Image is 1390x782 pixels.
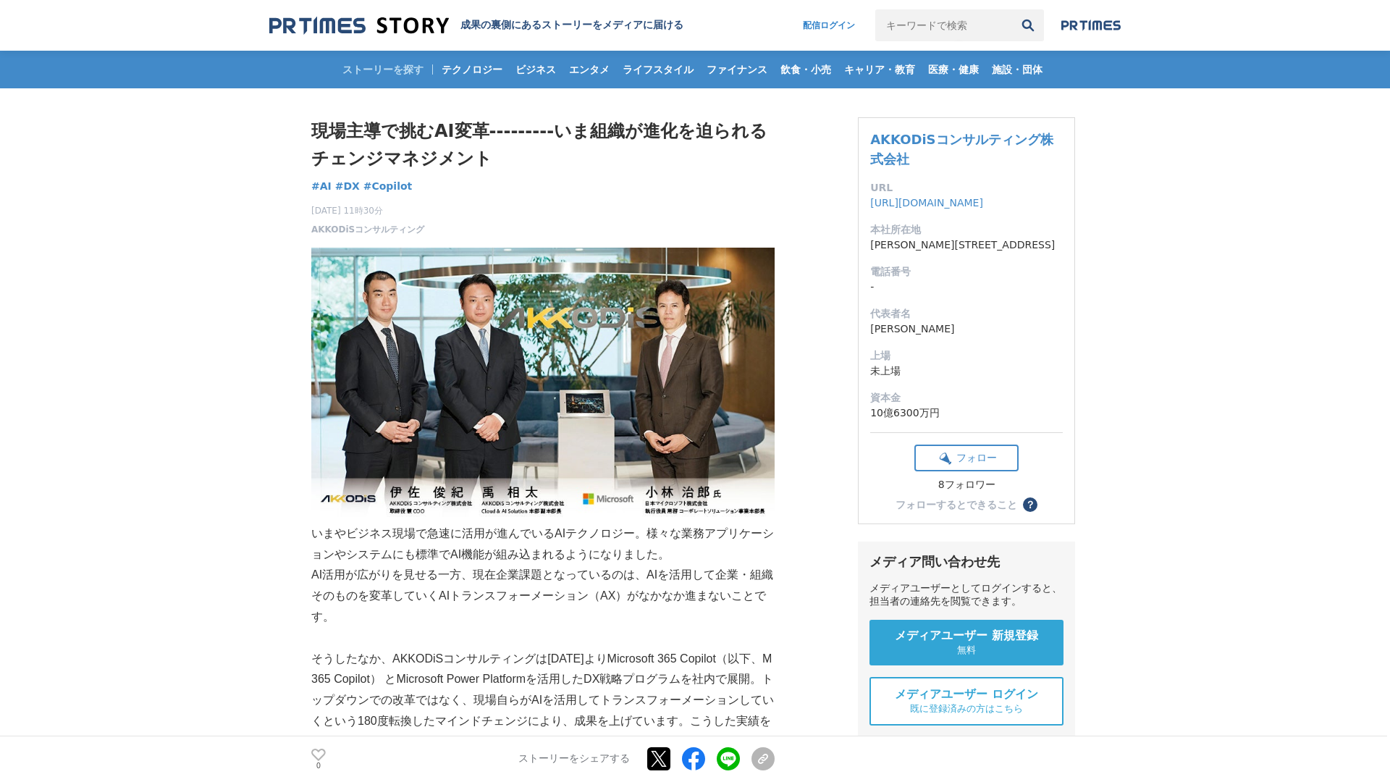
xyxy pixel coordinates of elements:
[870,390,1063,405] dt: 資本金
[436,51,508,88] a: テクノロジー
[311,117,775,173] h1: 現場主導で挑むAI変革---------いま組織が進化を迫られるチェンジマネジメント
[269,16,683,35] a: 成果の裏側にあるストーリーをメディアに届ける 成果の裏側にあるストーリーをメディアに届ける
[870,321,1063,337] dd: [PERSON_NAME]
[870,180,1063,195] dt: URL
[311,565,775,627] p: AI活用が広がりを見せる一方、現在企業課題となっているのは、AIを活用して企業・組織そのものを変革していくAIトランスフォーメーション（AX）がなかなか進まないことです。
[896,500,1017,510] div: フォローするとできること
[311,248,775,524] img: thumbnail_66cfa950-8a07-11f0-80eb-f5006d99917d.png
[701,63,773,76] span: ファイナンス
[617,63,699,76] span: ライフスタイル
[914,445,1019,471] button: フォロー
[870,348,1063,363] dt: 上場
[363,180,413,193] span: #Copilot
[269,16,449,35] img: 成果の裏側にあるストーリーをメディアに届ける
[1025,500,1035,510] span: ？
[335,180,360,193] span: #DX
[986,63,1048,76] span: 施設・団体
[775,51,837,88] a: 飲食・小売
[563,51,615,88] a: エンタメ
[311,179,332,194] a: #AI
[870,132,1053,167] a: AKKODiSコンサルティング株式会社
[510,63,562,76] span: ビジネス
[311,180,332,193] span: #AI
[563,63,615,76] span: エンタメ
[311,762,326,770] p: 0
[870,264,1063,279] dt: 電話番号
[875,9,1012,41] input: キーワードで検索
[922,63,985,76] span: 医療・健康
[870,222,1063,237] dt: 本社所在地
[957,644,976,657] span: 無料
[518,753,630,766] p: ストーリーをシェアする
[363,179,413,194] a: #Copilot
[986,51,1048,88] a: 施設・団体
[870,306,1063,321] dt: 代表者名
[335,179,360,194] a: #DX
[701,51,773,88] a: ファイナンス
[838,63,921,76] span: キャリア・教育
[869,620,1063,665] a: メディアユーザー 新規登録 無料
[775,63,837,76] span: 飲食・小売
[311,223,424,236] a: AKKODiSコンサルティング
[870,197,983,209] a: [URL][DOMAIN_NAME]
[870,237,1063,253] dd: [PERSON_NAME][STREET_ADDRESS]
[922,51,985,88] a: 医療・健康
[895,628,1038,644] span: メディアユーザー 新規登録
[311,524,775,566] p: いまやビジネス現場で急速に活用が進んでいるAIテクノロジー。様々な業務アプリケーションやシステムにも標準でAI機能が組み込まれるようになりました。
[895,687,1038,702] span: メディアユーザー ログイン
[870,363,1063,379] dd: 未上場
[788,9,869,41] a: 配信ログイン
[870,405,1063,421] dd: 10億6300万円
[617,51,699,88] a: ライフスタイル
[510,51,562,88] a: ビジネス
[869,553,1063,571] div: メディア問い合わせ先
[869,677,1063,726] a: メディアユーザー ログイン 既に登録済みの方はこちら
[838,51,921,88] a: キャリア・教育
[1023,497,1037,512] button: ？
[1012,9,1044,41] button: 検索
[869,582,1063,608] div: メディアユーザーとしてログインすると、担当者の連絡先を閲覧できます。
[460,19,683,32] h2: 成果の裏側にあるストーリーをメディアに届ける
[311,204,424,217] span: [DATE] 11時30分
[914,479,1019,492] div: 8フォロワー
[870,279,1063,295] dd: -
[436,63,508,76] span: テクノロジー
[1061,20,1121,31] img: prtimes
[910,702,1023,715] span: 既に登録済みの方はこちら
